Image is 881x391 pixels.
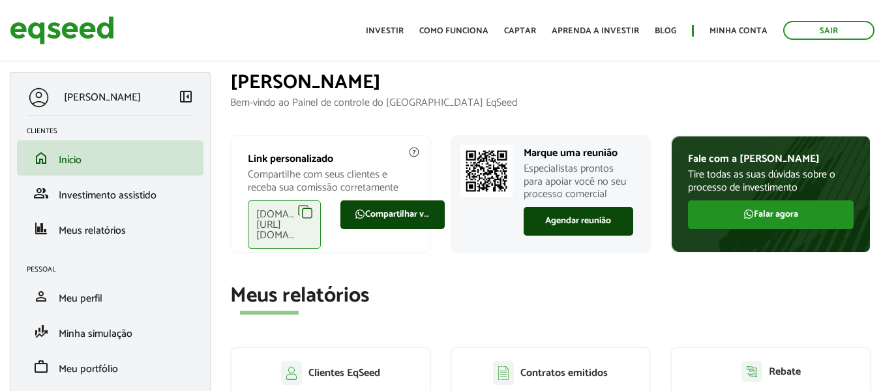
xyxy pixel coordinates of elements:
[59,325,132,343] span: Minha simulação
[27,185,194,201] a: groupInvestimento assistido
[709,27,768,35] a: Minha conta
[178,89,194,107] a: Colapsar menu
[688,153,854,165] p: Fale com a [PERSON_NAME]
[59,151,82,169] span: Início
[524,147,634,159] p: Marque uma reunião
[17,349,203,384] li: Meu portfólio
[17,279,203,314] li: Meu perfil
[27,221,194,236] a: financeMeus relatórios
[27,150,194,166] a: homeInício
[419,27,488,35] a: Como funciona
[27,127,203,135] h2: Clientes
[59,360,118,378] span: Meu portfólio
[248,200,321,249] div: [DOMAIN_NAME][URL][DOMAIN_NAME]
[17,176,203,211] li: Investimento assistido
[33,289,49,304] span: person
[743,209,754,219] img: FaWhatsapp.svg
[33,324,49,339] span: finance_mode
[59,222,126,240] span: Meus relatórios
[741,361,762,382] img: agent-relatorio.svg
[33,150,49,166] span: home
[408,146,420,158] img: agent-meulink-info2.svg
[230,72,871,93] h1: [PERSON_NAME]
[688,168,854,193] p: Tire todas as suas dúvidas sobre o processo de investimento
[460,145,513,197] img: Marcar reunião com consultor
[248,168,413,193] p: Compartilhe com seus clientes e receba sua comissão corretamente
[655,27,676,35] a: Blog
[33,185,49,201] span: group
[308,367,380,379] p: Clientes EqSeed
[230,285,871,307] h2: Meus relatórios
[17,211,203,246] li: Meus relatórios
[366,27,404,35] a: Investir
[524,207,634,236] a: Agendar reunião
[59,290,102,307] span: Meu perfil
[59,187,157,204] span: Investimento assistido
[27,324,194,339] a: finance_modeMinha simulação
[17,140,203,176] li: Início
[33,221,49,236] span: finance
[27,289,194,304] a: personMeu perfil
[230,97,871,109] p: Bem-vindo ao Painel de controle do [GEOGRAPHIC_DATA] EqSeed
[340,200,445,229] a: Compartilhar via WhatsApp
[33,359,49,375] span: work
[783,21,874,40] a: Sair
[520,367,608,379] p: Contratos emitidos
[64,91,141,104] p: [PERSON_NAME]
[504,27,536,35] a: Captar
[493,361,514,385] img: agent-contratos.svg
[281,361,302,384] img: agent-clientes.svg
[688,200,854,229] a: Falar agora
[552,27,639,35] a: Aprenda a investir
[178,89,194,104] span: left_panel_close
[355,209,365,219] img: FaWhatsapp.svg
[10,13,114,48] img: EqSeed
[17,314,203,349] li: Minha simulação
[27,266,203,274] h2: Pessoal
[248,153,413,165] p: Link personalizado
[27,359,194,375] a: workMeu portfólio
[769,366,801,378] p: Rebate
[524,163,634,200] p: Especialistas prontos para apoiar você no seu processo comercial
